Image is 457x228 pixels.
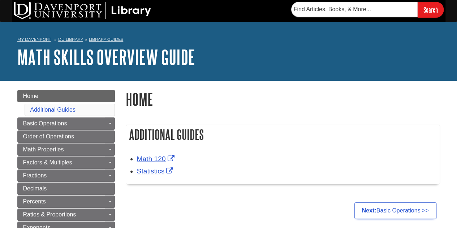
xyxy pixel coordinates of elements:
h2: Additional Guides [126,125,440,144]
span: Factors & Multiples [23,159,72,165]
a: Decimals [17,182,115,195]
input: Find Articles, Books, & More... [291,2,418,17]
a: Order of Operations [17,130,115,143]
span: Basic Operations [23,120,67,126]
nav: breadcrumb [17,35,440,46]
a: Basic Operations [17,117,115,130]
span: Decimals [23,185,47,192]
span: Percents [23,198,46,205]
form: Searches DU Library's articles, books, and more [291,2,444,17]
a: DU Library [58,37,83,42]
a: Library Guides [89,37,123,42]
span: Order of Operations [23,133,74,139]
a: Factors & Multiples [17,156,115,169]
a: Percents [17,195,115,208]
a: Next:Basic Operations >> [354,202,436,219]
h1: Home [126,90,440,108]
a: Additional Guides [30,107,76,113]
a: Math Properties [17,143,115,156]
span: Fractions [23,172,47,178]
span: Ratios & Proportions [23,211,76,218]
a: Link opens in new window [137,155,176,163]
a: Math Skills Overview Guide [17,46,195,68]
span: Math Properties [23,146,64,152]
strong: Next: [362,207,376,214]
a: Link opens in new window [137,167,175,175]
a: Home [17,90,115,102]
a: My Davenport [17,36,51,43]
span: Home [23,93,39,99]
a: Ratios & Proportions [17,208,115,221]
input: Search [418,2,444,17]
a: Fractions [17,169,115,182]
img: DU Library [14,2,151,19]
